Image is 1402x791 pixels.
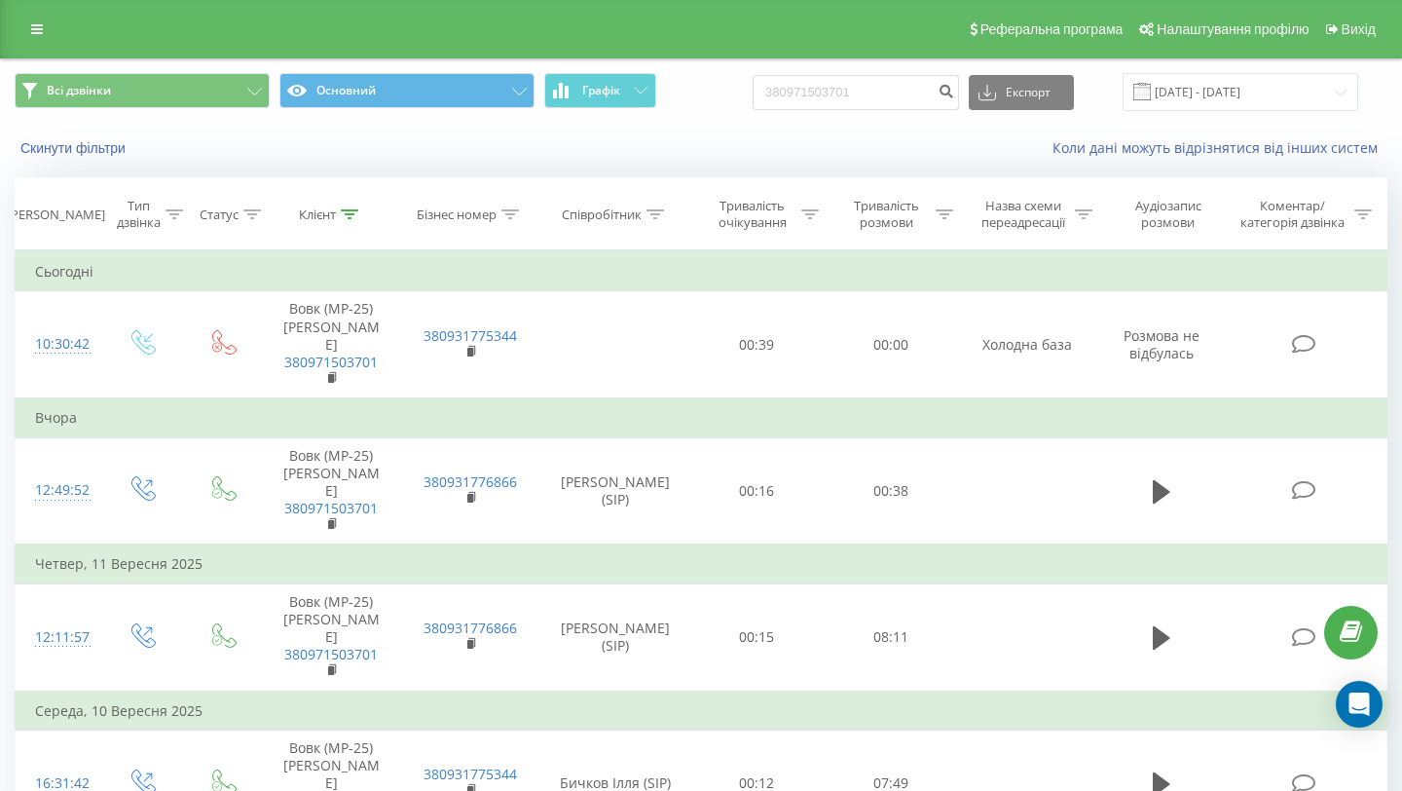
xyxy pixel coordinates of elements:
div: 10:30:42 [35,325,82,363]
div: Назва схеми переадресації [976,198,1070,231]
span: Реферальна програма [980,21,1124,37]
td: Сьогодні [16,252,1387,291]
td: Вовк (МР-25) [PERSON_NAME] [262,437,401,545]
td: Вовк (МР-25) [PERSON_NAME] [262,584,401,691]
a: 380971503701 [284,353,378,371]
button: Основний [279,73,535,108]
span: Розмова не відбулась [1124,326,1199,362]
td: 08:11 [824,584,958,691]
button: Скинути фільтри [15,139,135,157]
span: Всі дзвінки [47,83,111,98]
td: Вовк (МР-25) [PERSON_NAME] [262,291,401,398]
span: Вихід [1342,21,1376,37]
div: 12:11:57 [35,619,82,657]
a: 380931775344 [424,326,517,345]
td: 00:39 [690,291,825,398]
td: [PERSON_NAME] (SIP) [540,437,690,545]
a: 380931775344 [424,765,517,783]
div: [PERSON_NAME] [7,207,105,223]
td: [PERSON_NAME] (SIP) [540,584,690,691]
td: Холодна база [958,291,1097,398]
td: Вчора [16,398,1387,437]
a: 380971503701 [284,499,378,517]
a: 380931776866 [424,472,517,491]
td: 00:16 [690,437,825,545]
td: Четвер, 11 Вересня 2025 [16,545,1387,584]
td: 00:15 [690,584,825,691]
span: Графік [582,84,620,97]
button: Графік [544,73,656,108]
a: 380971503701 [284,645,378,663]
button: Всі дзвінки [15,73,270,108]
a: Коли дані можуть відрізнятися вiд інших систем [1052,138,1387,157]
td: Середа, 10 Вересня 2025 [16,692,1387,731]
div: Тип дзвінка [117,198,161,231]
td: 00:38 [824,437,958,545]
div: Клієнт [299,207,336,223]
div: Статус [200,207,239,223]
div: 12:49:52 [35,471,82,509]
input: Пошук за номером [753,75,959,110]
td: 00:00 [824,291,958,398]
div: Тривалість розмови [841,198,931,231]
div: Тривалість очікування [708,198,797,231]
div: Співробітник [562,207,642,223]
div: Коментар/категорія дзвінка [1236,198,1349,231]
span: Налаштування профілю [1157,21,1309,37]
div: Бізнес номер [417,207,497,223]
div: Open Intercom Messenger [1336,681,1383,728]
div: Аудіозапис розмови [1115,198,1221,231]
button: Експорт [969,75,1074,110]
a: 380931776866 [424,619,517,637]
